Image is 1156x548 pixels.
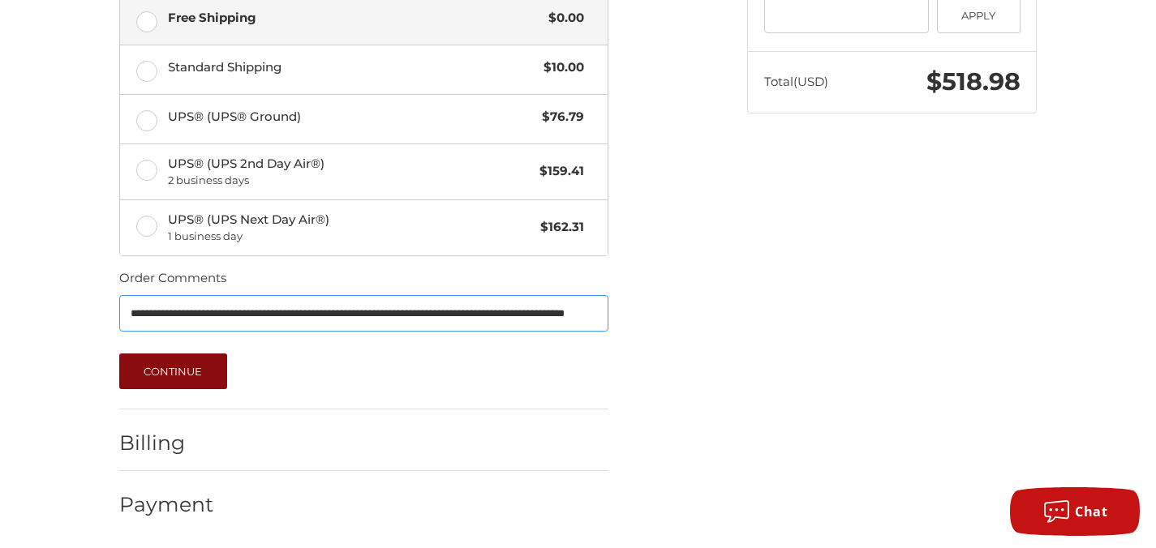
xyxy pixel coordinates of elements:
[168,155,532,189] span: UPS® (UPS 2nd Day Air®)
[119,353,227,389] button: Continue
[119,492,214,517] h2: Payment
[168,211,533,245] span: UPS® (UPS Next Day Air®)
[764,74,828,89] span: Total (USD)
[168,173,532,189] span: 2 business days
[168,229,533,245] span: 1 business day
[532,218,584,237] span: $162.31
[119,269,226,295] legend: Order Comments
[535,58,584,77] span: $10.00
[540,9,584,28] span: $0.00
[168,9,541,28] span: Free Shipping
[534,108,584,126] span: $76.79
[119,430,214,456] h2: Billing
[1075,503,1107,520] span: Chat
[1010,487,1140,536] button: Chat
[531,162,584,181] span: $159.41
[168,108,535,126] span: UPS® (UPS® Ground)
[168,58,536,77] span: Standard Shipping
[926,66,1021,96] span: $518.98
